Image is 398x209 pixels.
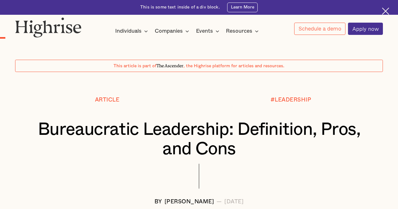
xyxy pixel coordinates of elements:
[271,97,311,103] div: #LEADERSHIP
[226,27,261,35] div: Resources
[196,27,221,35] div: Events
[155,27,191,35] div: Companies
[15,17,81,37] img: Highrise logo
[226,27,252,35] div: Resources
[382,8,389,15] img: Cross icon
[140,4,220,10] div: This is some text inside of a div block.
[156,62,183,68] span: The Ascender
[155,27,183,35] div: Companies
[196,27,213,35] div: Events
[183,64,284,68] span: , the Highrise platform for articles and resources.
[114,64,156,68] span: This article is part of
[115,27,142,35] div: Individuals
[348,23,383,35] a: Apply now
[154,199,162,205] div: BY
[31,120,367,159] h1: Bureaucratic Leadership: Definition, Pros, and Cons
[165,199,214,205] div: [PERSON_NAME]
[115,27,150,35] div: Individuals
[294,23,345,35] a: Schedule a demo
[227,3,258,12] a: Learn More
[95,97,120,103] div: Article
[224,199,244,205] div: [DATE]
[216,199,222,205] div: —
